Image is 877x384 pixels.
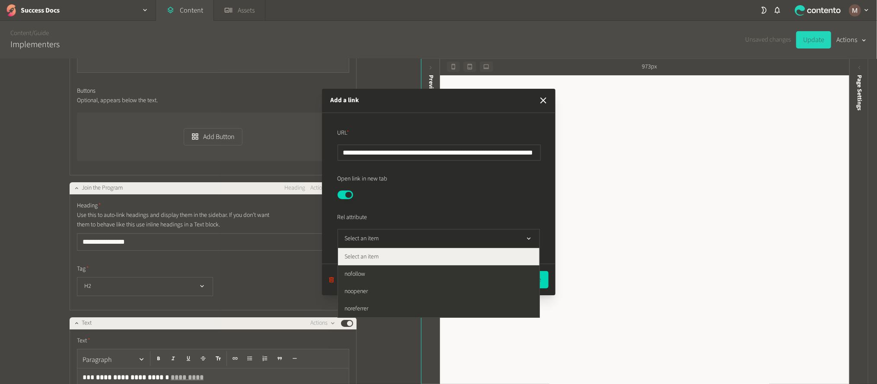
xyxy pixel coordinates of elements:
[338,129,350,138] label: URL
[345,304,369,313] span: noreferrer
[329,271,377,288] button: Remove link
[338,174,388,184] label: Open link in new tab
[345,287,368,296] span: noopener
[345,270,366,279] span: nofollow
[338,248,540,318] ul: Select an item
[345,252,379,261] span: Select an item
[338,229,540,248] button: Select an item
[331,96,359,106] h2: Add a link
[338,213,367,222] label: Rel attribute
